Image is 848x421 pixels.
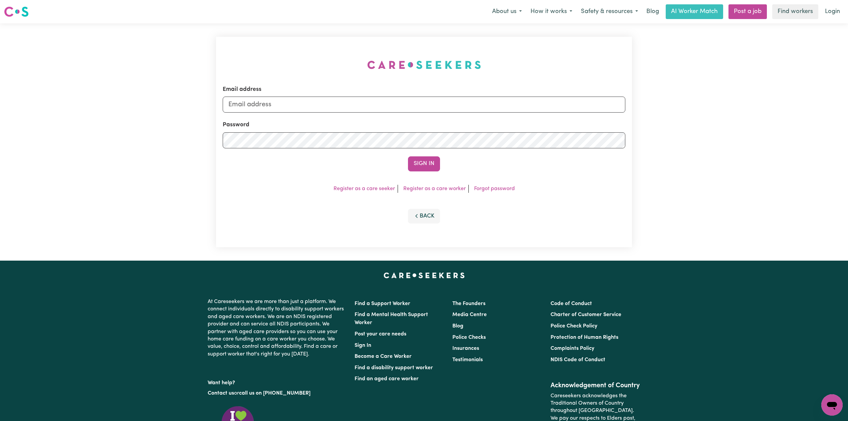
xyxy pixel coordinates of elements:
p: At Careseekers we are more than just a platform. We connect individuals directly to disability su... [208,295,347,361]
iframe: Button to launch messaging window [821,394,843,416]
a: Code of Conduct [551,301,592,306]
a: Careseekers logo [4,4,29,19]
a: Police Checks [452,335,486,340]
a: Find a disability support worker [355,365,433,371]
p: or [208,387,347,400]
a: Complaints Policy [551,346,594,351]
button: Back [408,209,440,224]
label: Password [223,121,249,129]
a: Charter of Customer Service [551,312,621,317]
a: Forgot password [474,186,515,191]
a: Post a job [728,4,767,19]
a: Sign In [355,343,371,348]
a: NDIS Code of Conduct [551,357,605,363]
p: Want help? [208,377,347,387]
a: The Founders [452,301,485,306]
a: Blog [642,4,663,19]
a: Login [821,4,844,19]
button: How it works [526,5,577,19]
img: Careseekers logo [4,6,29,18]
button: About us [488,5,526,19]
label: Email address [223,85,261,94]
a: Careseekers home page [384,273,465,278]
a: Find a Mental Health Support Worker [355,312,428,325]
a: Insurances [452,346,479,351]
a: Protection of Human Rights [551,335,618,340]
button: Safety & resources [577,5,642,19]
a: AI Worker Match [666,4,723,19]
a: call us on [PHONE_NUMBER] [239,391,310,396]
a: Find workers [772,4,818,19]
h2: Acknowledgement of Country [551,382,640,390]
a: Post your care needs [355,331,406,337]
a: Find an aged care worker [355,376,419,382]
a: Blog [452,323,463,329]
a: Police Check Policy [551,323,597,329]
a: Find a Support Worker [355,301,410,306]
a: Media Centre [452,312,487,317]
button: Sign In [408,156,440,171]
a: Register as a care seeker [334,186,395,191]
a: Contact us [208,391,234,396]
a: Register as a care worker [403,186,466,191]
a: Become a Care Worker [355,354,412,359]
input: Email address [223,97,625,113]
a: Testimonials [452,357,483,363]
